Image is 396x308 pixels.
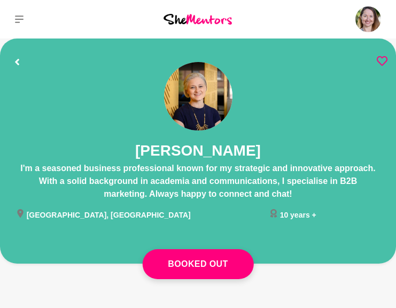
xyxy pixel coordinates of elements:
[9,162,387,201] p: I'm a seasoned business professional known for my strategic and innovative approach. With a solid...
[9,209,198,219] li: [GEOGRAPHIC_DATA], [GEOGRAPHIC_DATA]
[355,6,381,32] img: Nicole Stallard
[198,209,388,219] li: 10 years +
[9,141,387,160] h1: [PERSON_NAME]
[164,14,232,25] img: She Mentors Logo
[142,249,253,279] a: Booked Out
